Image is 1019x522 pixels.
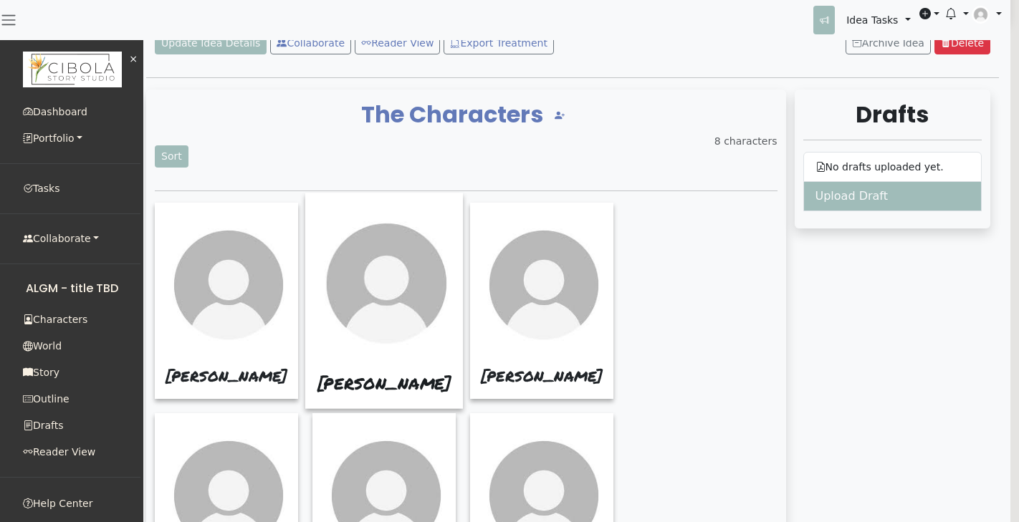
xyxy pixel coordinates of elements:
[361,98,543,130] a: The Characters
[3,276,140,301] a: ALGM - title TBD
[846,32,931,54] button: Archive Idea
[934,32,990,54] a: Delete
[317,372,451,395] a: [PERSON_NAME]
[714,134,778,149] small: 8 characters
[846,11,910,29] a: Idea Tasks
[155,145,188,168] a: Sort
[815,161,944,173] small: No drafts uploaded yet.
[23,52,122,87] img: Cibola Story Studio logo. A seafoam green background with white lettering that reads 'Cibola Stor...
[444,32,554,54] a: Export Treatment
[972,6,990,24] img: default.jpg
[846,14,898,26] small: Idea Tasks
[106,46,143,72] a: ×
[166,366,287,386] a: [PERSON_NAME]
[270,32,351,54] a: Collaborate
[856,98,929,130] a: Drafts
[481,366,603,386] a: [PERSON_NAME]
[355,32,440,54] a: Reader View
[155,32,267,54] a: Update Idea Details
[23,498,93,509] small: Help Center
[815,189,888,203] a: Upload Draft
